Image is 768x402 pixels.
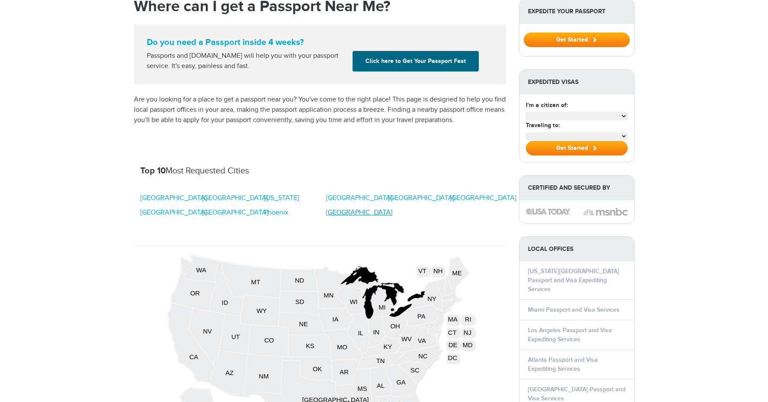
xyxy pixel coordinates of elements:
[143,51,350,71] div: Passports and [DOMAIN_NAME] will help you with your passport service. It's easy, painless and fast.
[524,36,630,43] a: Get Started
[377,382,384,389] text: AL
[396,378,406,385] text: GA
[383,343,392,350] text: KY
[326,193,392,203] a: [GEOGRAPHIC_DATA]
[528,268,619,293] a: [US_STATE][GEOGRAPHIC_DATA] Passport and Visa Expediting Services
[332,316,338,323] text: IA
[388,193,454,203] a: [GEOGRAPHIC_DATA]
[390,322,400,330] text: OH
[376,357,385,364] text: TN
[524,33,630,47] button: Get Started
[190,289,200,297] text: OR
[583,207,628,217] img: image description
[378,304,385,311] text: MI
[448,329,457,336] text: CT
[526,208,570,214] img: image description
[452,269,461,277] text: ME
[222,299,228,306] text: ID
[350,298,357,305] text: WI
[353,51,479,71] a: Click here to Get Your Passport Fast
[140,166,166,176] strong: Top 10
[295,277,304,284] text: ND
[231,333,240,340] text: UT
[358,329,363,336] text: IL
[189,353,198,360] text: CA
[373,328,379,336] text: IN
[519,70,634,94] strong: Expedited Visas
[140,208,207,218] a: [GEOGRAPHIC_DATA]
[202,208,268,218] a: [GEOGRAPHIC_DATA]
[134,95,506,125] p: Are you looking for a place to get a passport near you? You've come to the right place! This page...
[264,193,299,203] a: [US_STATE]
[528,386,626,402] a: [GEOGRAPHIC_DATA] Passport and Visa Services
[418,267,426,274] text: VT
[326,208,392,218] a: [GEOGRAPHIC_DATA]
[465,316,471,323] text: RI
[251,278,260,286] text: MT
[463,341,472,348] text: MD
[526,141,628,155] button: Get Started
[258,372,268,380] text: NM
[202,193,268,203] a: [GEOGRAPHIC_DATA]
[448,354,457,361] text: DC
[418,337,426,344] text: VA
[528,356,598,372] a: Atlanta Passport and Visa Expediting Services
[448,316,457,323] text: MA
[519,176,634,200] strong: Certified and Secured by
[448,341,457,348] text: DE
[450,193,516,203] a: [GEOGRAPHIC_DATA]
[528,327,612,343] a: Los Angeles Passport and Visa Expediting Services
[196,266,206,274] text: WA
[401,335,412,342] text: WV
[140,193,207,203] a: [GEOGRAPHIC_DATA]
[410,366,419,374] text: SC
[295,298,304,305] text: SD
[339,368,348,375] text: AR
[264,208,288,218] a: Phoenix
[418,352,427,360] text: NC
[463,329,471,336] text: NJ
[433,267,442,274] text: NH
[305,342,314,349] text: KS
[256,307,267,314] text: WY
[519,237,634,261] strong: LOCAL OFFICES
[528,306,620,313] a: Miami Passport and Visa Services
[140,166,500,176] h2: Most Requested Cities
[264,336,273,344] text: CO
[357,384,367,392] text: MS
[225,369,233,376] text: AZ
[427,295,436,302] text: NY
[417,313,425,320] text: PA
[147,37,493,48] strong: Do you need a Passport inside 4 weeks?
[323,291,333,298] text: MN
[299,320,308,328] text: NE
[312,365,322,372] text: OK
[203,328,212,335] text: NV
[526,121,560,130] label: Traveling to:
[337,343,347,351] text: MO
[526,101,568,110] label: I'm a citizen of:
